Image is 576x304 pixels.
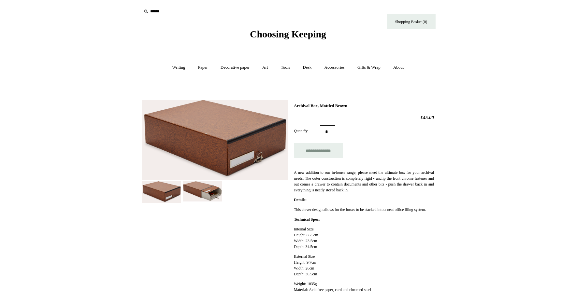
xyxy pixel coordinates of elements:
a: Art [256,59,274,76]
a: About [387,59,410,76]
strong: Technical Spec: [294,217,320,222]
p: External Size Height: 9.7cm Width: 26cm Depth: 36.5cm [294,254,434,277]
a: Desk [297,59,318,76]
p: Weight: 1035g Material: Acid free paper, card and chromed steel [294,281,434,293]
a: Accessories [319,59,351,76]
p: Internal Size Height: 8.25cm Width: 23.5cm Depth: 34.5cm [294,226,434,250]
a: Tools [275,59,296,76]
strong: Details: [294,198,307,202]
a: Decorative paper [215,59,255,76]
span: Choosing Keeping [250,29,326,39]
img: Archival Box, Mottled Brown [183,181,222,201]
p: This clever design allows for the boxes to be stacked into a neat office filing system. [294,207,434,213]
h2: £45.00 [294,115,434,120]
a: Shopping Basket (0) [387,14,436,29]
p: A new addition to our in-house range, please meet the ultimate box for your archival needs. The o... [294,170,434,193]
a: Gifts & Wrap [352,59,386,76]
img: Archival Box, Mottled Brown [142,100,288,180]
h1: Archival Box, Mottled Brown [294,103,434,108]
a: Writing [166,59,191,76]
a: Choosing Keeping [250,34,326,38]
img: Archival Box, Mottled Brown [142,181,181,203]
a: Paper [192,59,214,76]
label: Quantity [294,128,320,134]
